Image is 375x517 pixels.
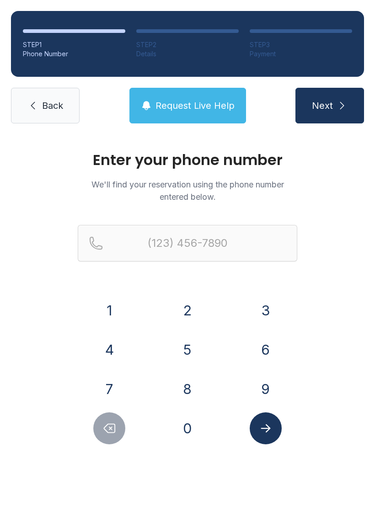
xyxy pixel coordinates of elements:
[171,334,204,366] button: 5
[312,99,333,112] span: Next
[250,49,352,59] div: Payment
[78,178,297,203] p: We'll find your reservation using the phone number entered below.
[136,40,239,49] div: STEP 2
[250,334,282,366] button: 6
[93,294,125,326] button: 1
[171,373,204,405] button: 8
[23,49,125,59] div: Phone Number
[250,40,352,49] div: STEP 3
[42,99,63,112] span: Back
[78,225,297,261] input: Reservation phone number
[93,334,125,366] button: 4
[23,40,125,49] div: STEP 1
[171,412,204,444] button: 0
[250,294,282,326] button: 3
[171,294,204,326] button: 2
[93,373,125,405] button: 7
[78,153,297,167] h1: Enter your phone number
[136,49,239,59] div: Details
[155,99,235,112] span: Request Live Help
[250,373,282,405] button: 9
[93,412,125,444] button: Delete number
[250,412,282,444] button: Submit lookup form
